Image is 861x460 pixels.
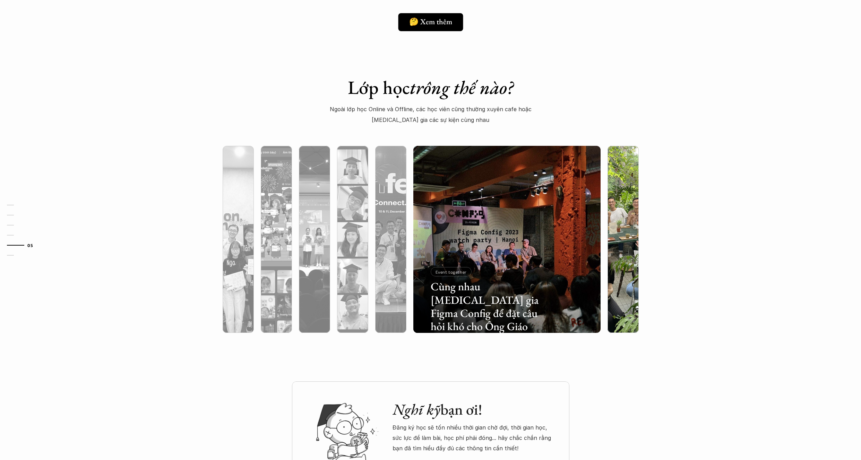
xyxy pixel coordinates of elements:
[325,104,536,125] p: Ngoài lớp học Online và Offline, các học viên cũng thường xuyên cafe hoặc [MEDICAL_DATA] gia các ...
[393,400,556,419] h2: bạn ơi!
[436,269,467,274] p: Event together
[7,241,40,249] a: 05
[398,13,463,31] a: 🤔 Xem thêm
[27,242,33,247] strong: 05
[410,75,513,99] em: trông thế nào?
[431,280,542,333] h3: Cùng nhau [MEDICAL_DATA] gia Figma Config để đặt câu hỏi khó cho Ông Giáo
[310,76,552,99] h1: Lớp học
[409,17,452,26] h5: 🤔 Xem thêm
[393,422,556,454] p: Đăng ký học sẽ tốn nhiều thời gian chờ đợi, thời gian học, sức lực để làm bài, học phí phải đóng....
[393,399,440,419] em: Nghĩ kỹ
